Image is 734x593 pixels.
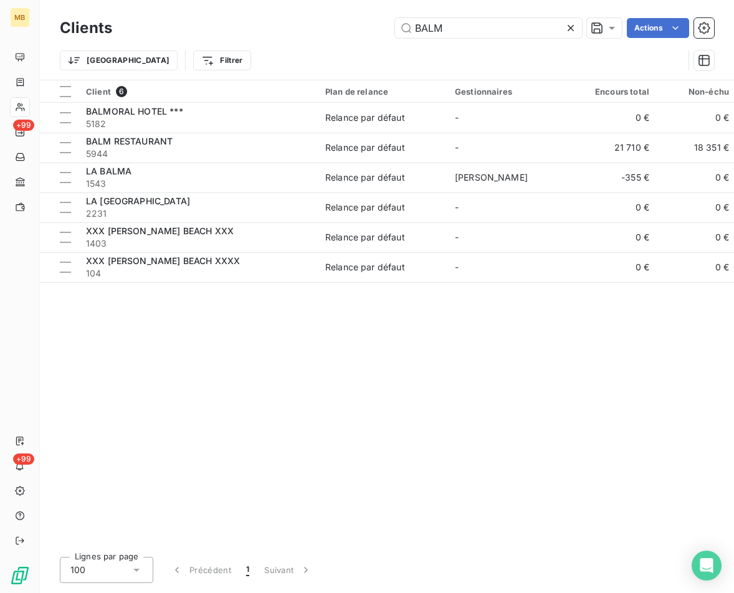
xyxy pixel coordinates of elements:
[664,87,729,97] div: Non-échu
[395,18,582,38] input: Rechercher
[13,120,34,131] span: +99
[325,171,405,184] div: Relance par défaut
[86,255,240,266] span: XXX [PERSON_NAME] BEACH XXXX
[86,118,310,130] span: 5182
[577,163,657,192] td: -355 €
[246,564,249,576] span: 1
[692,551,722,581] div: Open Intercom Messenger
[577,133,657,163] td: 21 710 €
[10,7,30,27] div: MB
[325,201,405,214] div: Relance par défaut
[325,261,405,273] div: Relance par défaut
[86,87,111,97] span: Client
[86,136,173,146] span: BALM RESTAURANT
[86,207,310,220] span: 2231
[86,267,310,280] span: 104
[584,87,649,97] div: Encours total
[86,178,310,190] span: 1543
[86,106,183,116] span: BALMORAL HOTEL ***
[70,564,85,576] span: 100
[577,103,657,133] td: 0 €
[86,225,234,236] span: XXX [PERSON_NAME] BEACH XXX
[60,17,112,39] h3: Clients
[577,252,657,282] td: 0 €
[13,453,34,465] span: +99
[455,202,459,212] span: -
[455,262,459,272] span: -
[10,566,30,586] img: Logo LeanPay
[163,557,239,583] button: Précédent
[193,50,250,70] button: Filtrer
[455,112,459,123] span: -
[257,557,320,583] button: Suivant
[325,231,405,244] div: Relance par défaut
[60,50,178,70] button: [GEOGRAPHIC_DATA]
[577,222,657,252] td: 0 €
[86,196,190,206] span: LA [GEOGRAPHIC_DATA]
[627,18,689,38] button: Actions
[116,86,127,97] span: 6
[455,232,459,242] span: -
[325,141,405,154] div: Relance par défaut
[455,172,528,183] span: [PERSON_NAME]
[86,237,310,250] span: 1403
[86,166,131,176] span: LA BALMA
[325,87,440,97] div: Plan de relance
[455,142,459,153] span: -
[577,192,657,222] td: 0 €
[455,87,570,97] div: Gestionnaires
[239,557,257,583] button: 1
[325,111,405,124] div: Relance par défaut
[86,148,310,160] span: 5944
